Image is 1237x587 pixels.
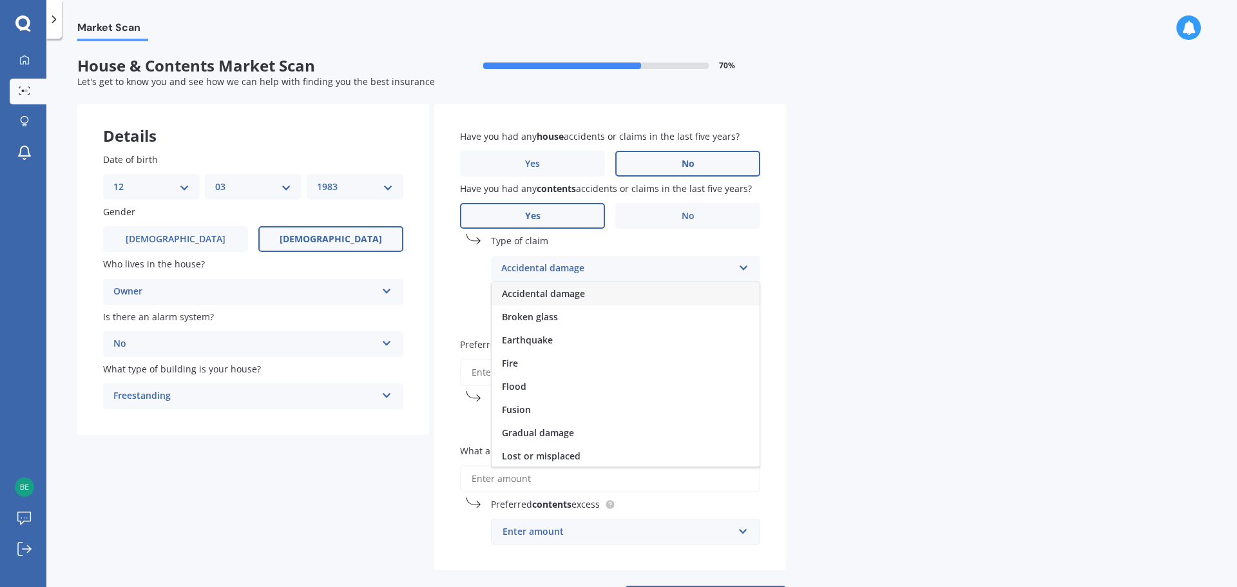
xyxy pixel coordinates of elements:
div: Enter amount [503,524,733,539]
span: No [682,211,695,222]
span: Is there an alarm system? [103,311,214,323]
span: No [682,159,695,169]
span: Lost or misplaced [502,450,580,462]
span: Broken glass [502,311,558,323]
span: Preferred excess [491,498,600,510]
input: Enter amount [460,465,760,492]
span: Type of claim [491,235,548,247]
img: 562c2de83747a6f90c3b9aa0ade4e379 [15,477,34,497]
span: Earthquake [502,334,553,346]
span: Gender [103,206,135,218]
div: No [113,336,376,352]
span: Gradual damage [502,427,574,439]
span: What type of building is your house? [103,363,261,375]
span: [DEMOGRAPHIC_DATA] [280,234,382,245]
span: Yes [525,159,540,169]
div: Owner [113,284,376,300]
b: contents [532,498,571,510]
span: Have you had any accidents or claims in the last five years? [460,130,740,142]
span: [DEMOGRAPHIC_DATA] [126,234,225,245]
div: Freestanding [113,389,376,404]
span: What are your worth? [460,445,590,457]
span: Flood [502,380,526,392]
span: Have you had any accidents or claims in the last five years? [460,182,752,195]
b: contents [537,182,576,195]
span: Fire [502,357,518,369]
span: Who lives in the house? [103,258,205,271]
span: Fusion [502,403,531,416]
span: House & Contents Market Scan [77,57,432,75]
span: Let's get to know you and see how we can help with finding you the best insurance [77,75,435,88]
div: Accidental damage [501,261,733,276]
span: Date of birth [103,153,158,166]
b: house [537,130,564,142]
span: Accidental damage [502,287,585,300]
div: Details [77,104,429,142]
input: Enter amount [460,359,760,386]
span: Yes [525,211,541,222]
span: 70 % [719,61,735,70]
span: Market Scan [77,21,148,39]
span: Preferred insured amount [460,338,598,351]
